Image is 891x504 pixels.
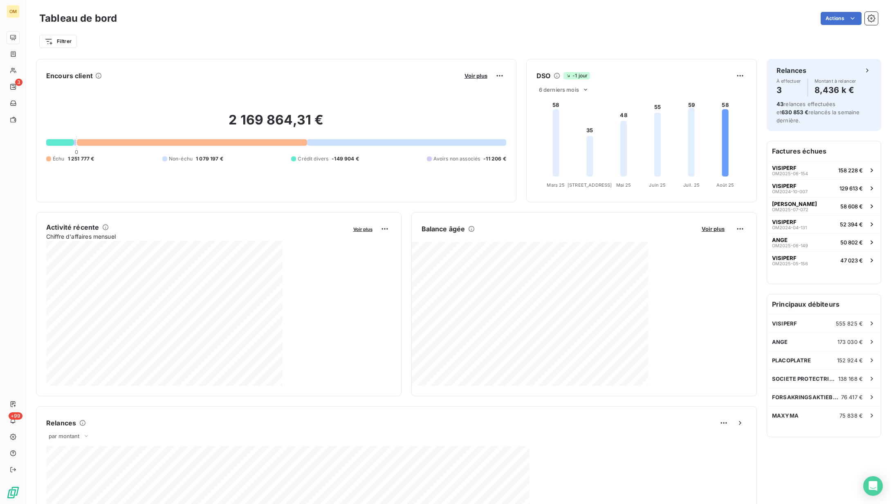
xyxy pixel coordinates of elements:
button: VISIPERFOM2024-04-13152 394 € [767,215,881,233]
h4: 3 [777,84,801,97]
span: Voir plus [353,226,373,232]
h6: Activité récente [46,222,99,232]
span: OM2025-06-149 [772,243,808,248]
span: Voir plus [465,72,487,79]
tspan: Mars 25 [547,182,565,188]
span: relances effectuées et relancés la semaine dernière. [777,101,860,124]
span: 52 394 € [840,221,863,228]
a: 3 [7,80,19,93]
h2: 2 169 864,31 € [46,112,506,136]
span: 158 228 € [838,167,863,174]
h6: Relances [777,66,806,75]
span: [PERSON_NAME] [772,201,817,207]
span: ANGE [772,237,788,243]
span: -11 206 € [483,155,506,163]
span: VISIPERF [772,183,797,189]
span: 173 030 € [837,339,863,345]
div: OM [7,5,20,18]
span: 138 168 € [838,375,863,382]
button: Voir plus [699,225,727,233]
span: OM2025-06-154 [772,171,808,176]
button: VISIPERFOM2025-06-154158 228 € [767,161,881,179]
tspan: Août 25 [716,182,734,188]
span: -1 jour [563,72,590,79]
img: Logo LeanPay [7,486,20,499]
h6: DSO [536,71,550,81]
span: Non-échu [169,155,193,163]
span: 152 924 € [837,357,863,364]
span: 630 853 € [781,109,808,115]
span: VISIPERF [772,255,797,261]
button: Actions [821,12,862,25]
button: ANGEOM2025-06-14950 802 € [767,233,881,251]
span: ANGE [772,339,788,345]
button: Voir plus [462,72,490,79]
span: FORSAKRINGSAKTIEBOLAGET AGRIA (PUBL) [772,394,841,400]
h4: 8,436 k € [815,84,856,97]
span: -149 904 € [332,155,359,163]
span: 75 838 € [839,412,863,419]
span: OM2024-10-007 [772,189,808,194]
span: 50 802 € [840,239,863,246]
span: MAXYMA [772,412,799,419]
span: 76 417 € [841,394,863,400]
h6: Relances [46,418,76,428]
span: 47 023 € [840,257,863,264]
span: VISIPERF [772,320,797,327]
span: Chiffre d'affaires mensuel [46,232,348,241]
button: Voir plus [351,225,375,233]
span: 43 [777,101,783,107]
span: OM2025-05-156 [772,261,808,266]
tspan: Mai 25 [616,182,631,188]
span: Avoirs non associés [433,155,480,163]
button: [PERSON_NAME]OM2025-07-07258 608 € [767,197,881,215]
h6: Principaux débiteurs [767,294,881,314]
span: 555 825 € [836,320,863,327]
span: 1 251 777 € [68,155,94,163]
h3: Tableau de bord [39,11,117,26]
span: VISIPERF [772,219,797,225]
span: Voir plus [702,226,725,232]
span: par montant [49,433,80,439]
span: PLACOPLATRE [772,357,811,364]
span: SOCIETE PROTECTRICE DES ANIMAUX - SPA [772,375,838,382]
span: 129 613 € [839,185,863,192]
tspan: Juil. 25 [683,182,699,188]
h6: Factures échues [767,141,881,161]
tspan: Juin 25 [649,182,666,188]
button: VISIPERFOM2024-10-007129 613 € [767,179,881,197]
span: 1 079 197 € [196,155,223,163]
span: VISIPERF [772,165,797,171]
span: +99 [9,412,22,420]
tspan: [STREET_ADDRESS] [568,182,612,188]
span: 0 [75,149,78,155]
span: 6 derniers mois [539,86,579,93]
span: Échu [53,155,65,163]
span: 3 [15,79,22,86]
span: 58 608 € [840,203,863,210]
span: OM2024-04-131 [772,225,807,230]
button: Filtrer [39,35,77,48]
span: À effectuer [777,79,801,84]
div: Open Intercom Messenger [863,476,883,496]
span: Montant à relancer [815,79,856,84]
button: VISIPERFOM2025-05-15647 023 € [767,251,881,269]
span: Crédit divers [298,155,328,163]
h6: Encours client [46,71,93,81]
h6: Balance âgée [422,224,465,234]
span: OM2025-07-072 [772,207,808,212]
